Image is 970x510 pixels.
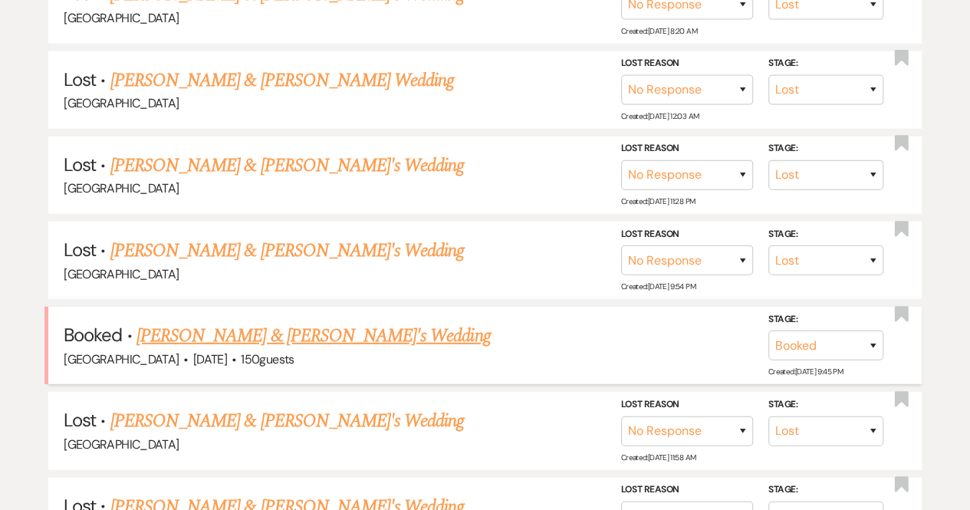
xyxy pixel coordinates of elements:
span: Lost [64,153,96,176]
span: Created: [DATE] 9:45 PM [768,367,843,377]
label: Stage: [768,225,883,242]
a: [PERSON_NAME] & [PERSON_NAME]'s Wedding [110,152,465,179]
span: Booked [64,323,122,347]
a: [PERSON_NAME] & [PERSON_NAME]'s Wedding [110,237,465,265]
span: Lost [64,408,96,432]
span: 150 guests [241,351,294,367]
span: Created: [DATE] 11:58 AM [621,452,695,462]
label: Lost Reason [621,140,753,157]
span: [GEOGRAPHIC_DATA] [64,351,179,367]
label: Lost Reason [621,396,753,413]
span: [DATE] [193,351,227,367]
span: Created: [DATE] 11:28 PM [621,196,695,206]
label: Stage: [768,482,883,498]
label: Lost Reason [621,55,753,72]
span: [GEOGRAPHIC_DATA] [64,436,179,452]
span: Created: [DATE] 9:54 PM [621,281,695,291]
span: Lost [64,238,96,262]
label: Stage: [768,396,883,413]
label: Stage: [768,55,883,72]
a: [PERSON_NAME] & [PERSON_NAME]'s Wedding [136,322,491,350]
label: Lost Reason [621,482,753,498]
label: Lost Reason [621,225,753,242]
a: [PERSON_NAME] & [PERSON_NAME]'s Wedding [110,407,465,435]
label: Stage: [768,140,883,157]
span: Lost [64,67,96,91]
span: [GEOGRAPHIC_DATA] [64,95,179,111]
span: [GEOGRAPHIC_DATA] [64,266,179,282]
a: [PERSON_NAME] & [PERSON_NAME] Wedding [110,67,454,94]
span: Created: [DATE] 8:20 AM [621,26,697,36]
label: Stage: [768,311,883,328]
span: [GEOGRAPHIC_DATA] [64,180,179,196]
span: [GEOGRAPHIC_DATA] [64,10,179,26]
span: Created: [DATE] 12:03 AM [621,111,699,121]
